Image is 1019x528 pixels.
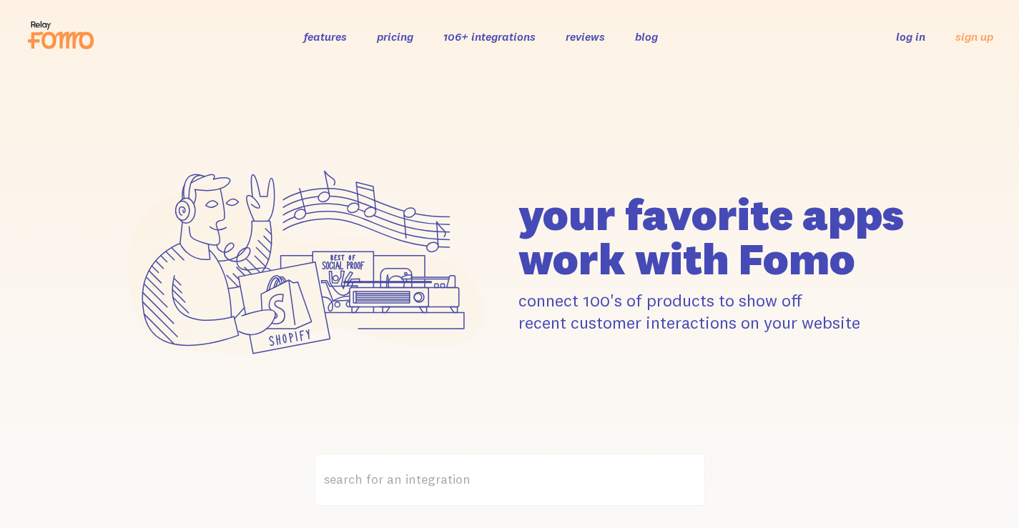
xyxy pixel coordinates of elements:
[896,29,925,44] a: log in
[377,29,413,44] a: pricing
[955,29,993,44] a: sign up
[304,29,347,44] a: features
[518,192,909,281] h1: your favorite apps work with Fomo
[443,29,536,44] a: 106+ integrations
[518,289,909,334] p: connect 100's of products to show off recent customer interactions on your website
[315,454,705,506] label: search for an integration
[566,29,605,44] a: reviews
[635,29,658,44] a: blog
